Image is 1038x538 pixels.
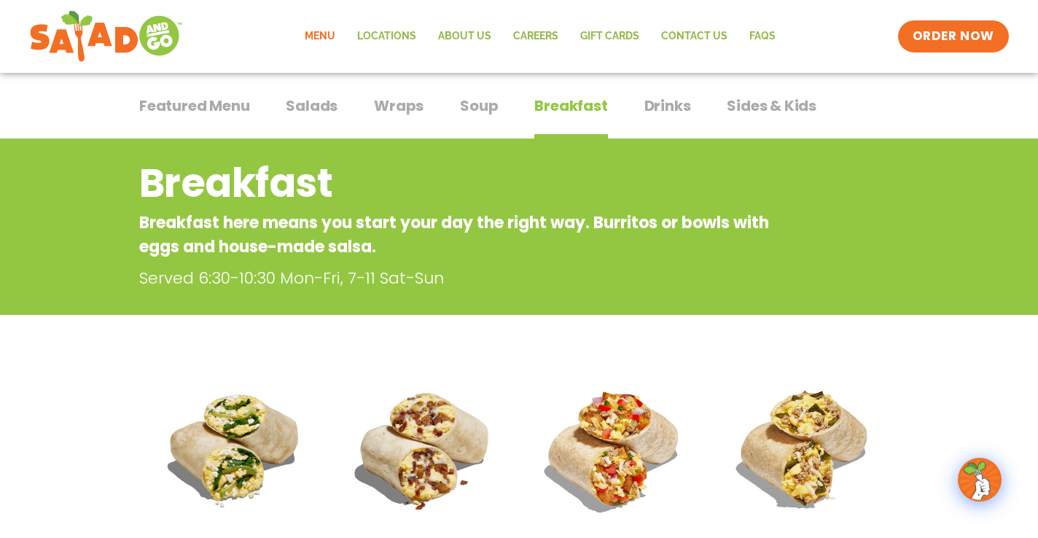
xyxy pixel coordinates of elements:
[286,95,337,117] span: Salads
[346,20,427,53] a: Locations
[460,95,498,117] span: Soup
[738,20,787,53] a: FAQs
[340,364,509,533] img: Product photo for Traditional
[294,20,346,53] a: Menu
[139,90,899,139] div: Tabbed content
[374,95,424,117] span: Wraps
[294,20,787,53] nav: Menu
[139,211,781,259] p: Breakfast here means you start your day the right way. Burritos or bowls with eggs and house-made...
[530,364,698,533] img: Product photo for Fiesta
[644,95,691,117] span: Drinks
[502,20,569,53] a: Careers
[534,95,607,117] span: Breakfast
[650,20,738,53] a: Contact Us
[150,364,319,533] img: Product photo for Mediterranean Breakfast Burrito
[29,7,183,66] img: new-SAG-logo-768×292
[913,28,994,45] span: ORDER NOW
[427,20,502,53] a: About Us
[139,95,249,117] span: Featured Menu
[959,459,1000,500] img: wpChatIcon
[139,266,788,290] p: Served 6:30-10:30 Mon-Fri, 7-11 Sat-Sun
[139,154,781,213] h2: Breakfast
[727,95,816,117] span: Sides & Kids
[569,20,650,53] a: GIFT CARDS
[898,20,1009,52] a: ORDER NOW
[720,364,889,533] img: Product photo for Southwest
